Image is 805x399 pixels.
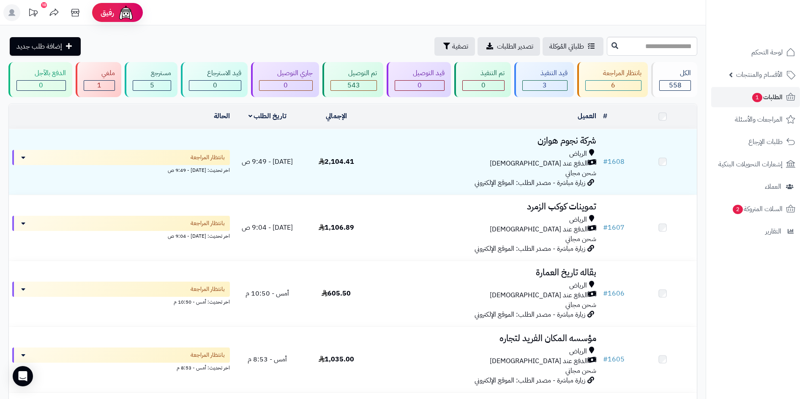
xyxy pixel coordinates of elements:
[10,37,81,56] a: إضافة طلب جديد
[565,168,596,178] span: شحن مجاني
[765,225,781,237] span: التقارير
[475,375,585,385] span: زيارة مباشرة - مصدر الطلب: الموقع الإلكتروني
[189,68,241,78] div: قيد الاسترجاع
[481,80,486,90] span: 0
[214,111,230,121] a: الحالة
[191,285,225,293] span: بانتظار المراجعة
[565,300,596,310] span: شحن مجاني
[13,366,33,386] div: Open Intercom Messenger
[191,351,225,359] span: بانتظار المراجعة
[603,354,608,364] span: #
[319,354,354,364] span: 1,035.00
[374,136,596,146] h3: شركة نجوم هوازن
[490,290,588,300] span: الدفع عند [DEMOGRAPHIC_DATA]
[16,41,62,52] span: إضافة طلب جديد
[97,80,101,90] span: 1
[751,46,783,58] span: لوحة التحكم
[576,62,650,97] a: بانتظار المراجعة 6
[569,281,587,290] span: الرياض
[17,81,65,90] div: 0
[735,114,783,125] span: المراجعات والأسئلة
[150,80,154,90] span: 5
[374,334,596,343] h3: مؤسسه المكان الفريد لتجاره
[133,81,171,90] div: 5
[74,62,123,97] a: ملغي 1
[101,8,114,18] span: رفيق
[603,223,608,233] span: #
[603,288,608,299] span: #
[395,81,444,90] div: 0
[565,234,596,244] span: شحن مجاني
[543,80,547,90] span: 3
[123,62,179,97] a: مسترجع 5
[322,288,351,299] span: 605.50
[242,223,293,233] span: [DATE] - 9:04 ص
[191,219,225,228] span: بانتظار المراجعة
[475,244,585,254] span: زيارة مباشرة - مصدر الطلب: الموقع الإلكتروني
[191,153,225,162] span: بانتظار المراجعة
[133,68,171,78] div: مسترجع
[326,111,347,121] a: الإجمالي
[385,62,453,97] a: قيد التوصيل 0
[249,62,321,97] a: جاري التوصيل 0
[39,80,43,90] span: 0
[248,111,287,121] a: تاريخ الطلب
[248,354,287,364] span: أمس - 8:53 م
[585,68,642,78] div: بانتظار المراجعة
[331,81,377,90] div: 543
[711,221,800,242] a: التقارير
[490,225,588,234] span: الدفع عند [DEMOGRAPHIC_DATA]
[434,37,475,56] button: تصفية
[16,68,66,78] div: الدفع بالآجل
[711,199,800,219] a: السلات المتروكة2
[213,80,217,90] span: 0
[453,62,513,97] a: تم التنفيذ 0
[84,68,115,78] div: ملغي
[463,81,504,90] div: 0
[523,81,567,90] div: 3
[711,154,800,174] a: إشعارات التحويلات البنكية
[490,356,588,366] span: الدفع عند [DEMOGRAPHIC_DATA]
[462,68,505,78] div: تم التنفيذ
[752,93,762,102] span: 1
[565,366,596,376] span: شحن مجاني
[569,149,587,159] span: الرياض
[733,205,743,214] span: 2
[418,80,422,90] span: 0
[12,165,230,174] div: اخر تحديث: [DATE] - 9:49 ص
[751,91,783,103] span: الطلبات
[117,4,134,21] img: ai-face.png
[374,202,596,212] h3: تموينات كوكب الزمرد
[12,297,230,306] div: اخر تحديث: أمس - 10:50 م
[395,68,445,78] div: قيد التوصيل
[12,363,230,372] div: اخر تحديث: أمس - 8:53 م
[732,203,783,215] span: السلات المتروكة
[603,157,625,167] a: #1608
[748,21,797,38] img: logo-2.png
[330,68,377,78] div: تم التوصيل
[711,109,800,130] a: المراجعات والأسئلة
[649,62,699,97] a: الكل558
[246,288,289,299] span: أمس - 10:50 م
[603,157,608,167] span: #
[259,81,312,90] div: 0
[718,158,783,170] span: إشعارات التحويلات البنكية
[242,157,293,167] span: [DATE] - 9:49 ص
[321,62,385,97] a: تم التوصيل 543
[475,178,585,188] span: زيارة مباشرة - مصدر الطلب: الموقع الإلكتروني
[711,176,800,197] a: العملاء
[586,81,641,90] div: 6
[259,68,313,78] div: جاري التوصيل
[490,159,588,168] span: الدفع عند [DEMOGRAPHIC_DATA]
[549,41,584,52] span: طلباتي المُوكلة
[452,41,468,52] span: تصفية
[84,81,115,90] div: 1
[611,80,615,90] span: 6
[41,2,47,8] div: 10
[711,42,800,62] a: لوحة التحكم
[659,68,691,78] div: الكل
[543,37,603,56] a: طلباتي المُوكلة
[765,181,781,193] span: العملاء
[711,132,800,152] a: طلبات الإرجاع
[189,81,241,90] div: 0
